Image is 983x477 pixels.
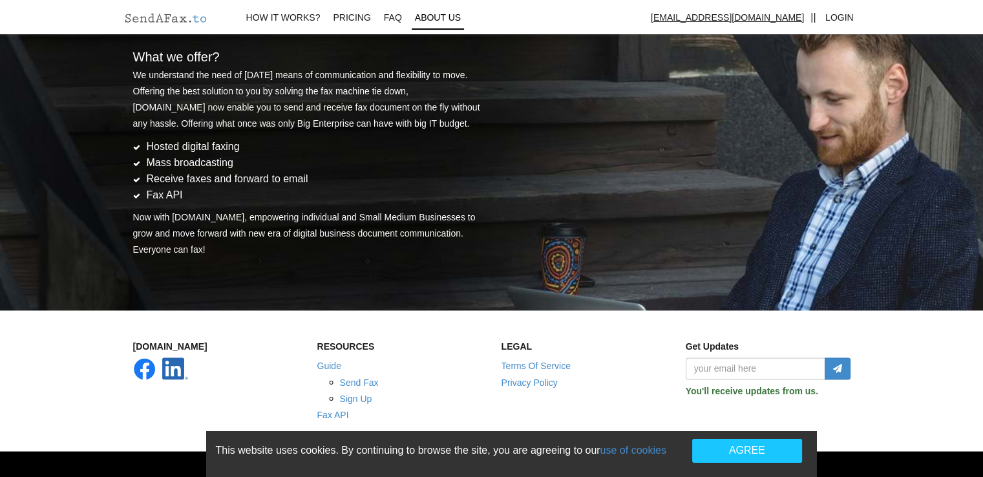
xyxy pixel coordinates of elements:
[377,3,408,33] a: FAQ
[133,340,298,354] label: [DOMAIN_NAME]
[326,3,377,33] a: Pricing
[340,377,379,387] a: Send Fax
[686,357,825,379] input: your email here
[133,171,482,187] li: Receive faxes and forward to email
[686,340,851,354] label: Get Updates
[408,3,467,33] a: About Us
[502,361,571,371] a: Terms Of Service
[133,154,482,171] li: Mass broadcasting
[240,3,327,33] a: How It works?
[317,361,341,371] a: Guide
[502,340,666,354] label: LEGAL
[340,393,372,403] a: Sign Up
[502,377,558,387] a: Privacy Policy
[133,209,482,258] p: Now with [DOMAIN_NAME], empowering individual and Small Medium Businesses to grow and move forwar...
[600,445,666,456] a: use of cookies
[686,383,851,399] p: You'll receive updates from us.
[317,409,349,419] a: Fax API
[133,138,482,154] li: Hosted digital faxing
[644,3,810,33] a: [EMAIL_ADDRESS][DOMAIN_NAME]
[317,340,482,354] label: RESOURCES
[216,439,807,463] div: This website uses cookies. By continuing to browse the site, you are agreeing to our
[692,439,802,463] button: AGREE
[133,187,482,203] li: Fax API
[819,3,860,33] a: Login
[133,50,220,64] span: What we offer?
[133,67,482,132] p: We understand the need of [DATE] means of communication and flexibility to move. Offering the bes...
[651,12,804,23] u: [EMAIL_ADDRESS][DOMAIN_NAME]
